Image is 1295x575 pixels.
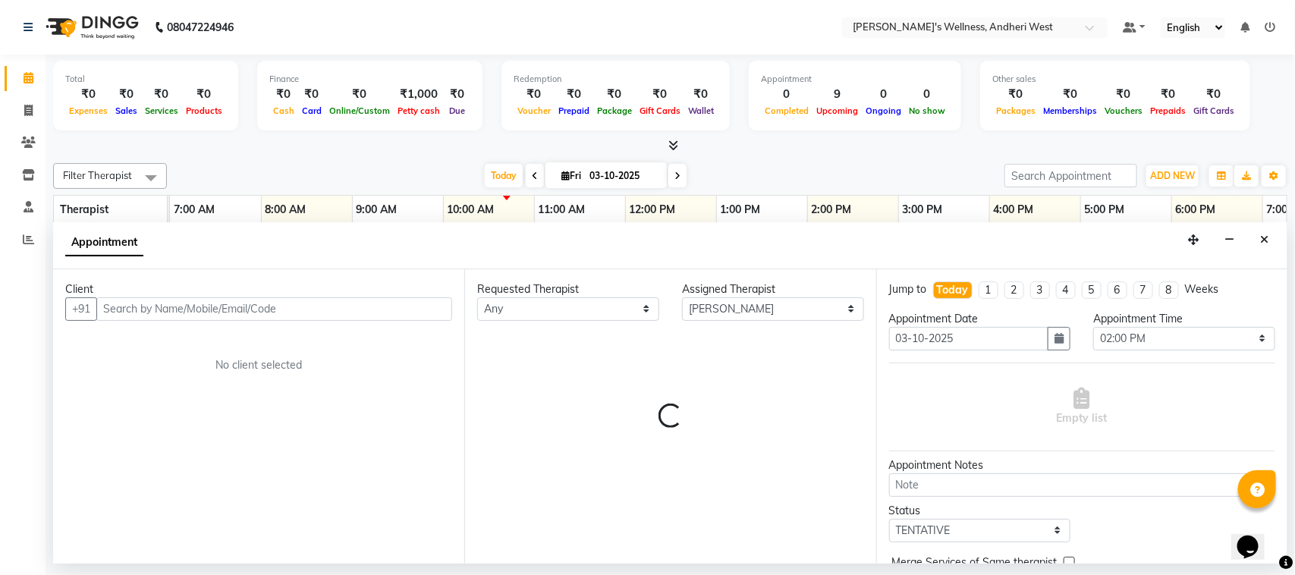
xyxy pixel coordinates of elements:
[937,282,969,298] div: Today
[444,199,498,221] a: 10:00 AM
[65,86,112,103] div: ₹0
[353,199,401,221] a: 9:00 AM
[485,164,523,187] span: Today
[1093,311,1275,327] div: Appointment Time
[1081,199,1129,221] a: 5:00 PM
[1030,281,1050,299] li: 3
[585,165,661,187] input: 2025-10-03
[1231,514,1280,560] iframe: chat widget
[1185,281,1219,297] div: Weeks
[555,86,593,103] div: ₹0
[444,86,470,103] div: ₹0
[862,86,905,103] div: 0
[325,105,394,116] span: Online/Custom
[626,199,680,221] a: 12:00 PM
[905,86,949,103] div: 0
[514,105,555,116] span: Voucher
[514,73,718,86] div: Redemption
[636,86,684,103] div: ₹0
[1159,281,1179,299] li: 8
[96,297,452,321] input: Search by Name/Mobile/Email/Code
[905,105,949,116] span: No show
[1101,86,1146,103] div: ₹0
[1146,165,1199,187] button: ADD NEW
[1150,170,1195,181] span: ADD NEW
[65,297,97,321] button: +91
[477,281,659,297] div: Requested Therapist
[141,86,182,103] div: ₹0
[717,199,765,221] a: 1:00 PM
[1057,388,1108,426] span: Empty list
[1190,86,1238,103] div: ₹0
[808,199,856,221] a: 2:00 PM
[262,199,310,221] a: 8:00 AM
[1108,281,1127,299] li: 6
[636,105,684,116] span: Gift Cards
[1004,281,1024,299] li: 2
[992,105,1039,116] span: Packages
[813,105,862,116] span: Upcoming
[325,86,394,103] div: ₹0
[1039,105,1101,116] span: Memberships
[112,86,141,103] div: ₹0
[555,105,593,116] span: Prepaid
[445,105,469,116] span: Due
[182,86,226,103] div: ₹0
[682,281,864,297] div: Assigned Therapist
[65,73,226,86] div: Total
[60,203,108,216] span: Therapist
[39,6,143,49] img: logo
[1253,228,1275,252] button: Close
[102,357,416,373] div: No client selected
[1133,281,1153,299] li: 7
[889,327,1049,350] input: yyyy-mm-dd
[990,199,1038,221] a: 4:00 PM
[593,86,636,103] div: ₹0
[1172,199,1220,221] a: 6:00 PM
[593,105,636,116] span: Package
[298,86,325,103] div: ₹0
[269,73,470,86] div: Finance
[1056,281,1076,299] li: 4
[1004,164,1137,187] input: Search Appointment
[535,199,589,221] a: 11:00 AM
[1190,105,1238,116] span: Gift Cards
[813,86,862,103] div: 9
[141,105,182,116] span: Services
[979,281,998,299] li: 1
[298,105,325,116] span: Card
[761,86,813,103] div: 0
[167,6,234,49] b: 08047224946
[182,105,226,116] span: Products
[558,170,585,181] span: Fri
[892,555,1058,573] span: Merge Services of Same therapist
[1146,86,1190,103] div: ₹0
[899,199,947,221] a: 3:00 PM
[514,86,555,103] div: ₹0
[63,169,132,181] span: Filter Therapist
[992,73,1238,86] div: Other sales
[761,73,949,86] div: Appointment
[1101,105,1146,116] span: Vouchers
[889,281,927,297] div: Jump to
[1146,105,1190,116] span: Prepaids
[269,86,298,103] div: ₹0
[862,105,905,116] span: Ongoing
[1039,86,1101,103] div: ₹0
[761,105,813,116] span: Completed
[684,86,718,103] div: ₹0
[269,105,298,116] span: Cash
[65,105,112,116] span: Expenses
[1082,281,1102,299] li: 5
[889,457,1275,473] div: Appointment Notes
[889,311,1071,327] div: Appointment Date
[684,105,718,116] span: Wallet
[889,503,1071,519] div: Status
[112,105,141,116] span: Sales
[65,229,143,256] span: Appointment
[170,199,218,221] a: 7:00 AM
[992,86,1039,103] div: ₹0
[394,86,444,103] div: ₹1,000
[394,105,444,116] span: Petty cash
[65,281,452,297] div: Client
